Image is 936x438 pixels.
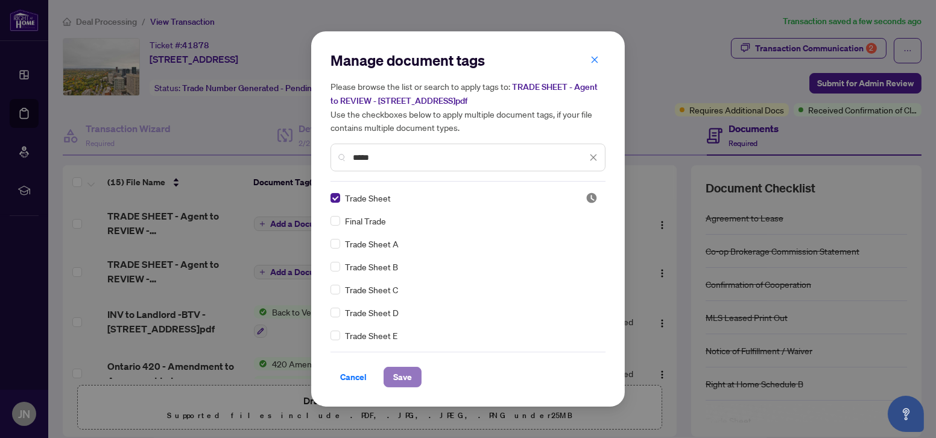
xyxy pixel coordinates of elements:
h5: Please browse the list or search to apply tags to: Use the checkboxes below to apply multiple doc... [330,80,606,134]
span: Save [393,367,412,387]
span: Trade Sheet [345,191,391,205]
span: Final Trade [345,214,386,227]
button: Save [384,367,422,387]
span: Trade Sheet A [345,237,399,250]
span: Pending Review [586,192,598,204]
span: Trade Sheet C [345,283,398,296]
button: Open asap [888,396,924,432]
h2: Manage document tags [330,51,606,70]
span: Cancel [340,367,367,387]
span: Trade Sheet D [345,306,399,319]
span: close [589,153,598,162]
span: Trade Sheet B [345,260,398,273]
span: Trade Sheet E [345,329,397,342]
span: close [590,56,599,64]
img: status [586,192,598,204]
button: Cancel [330,367,376,387]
